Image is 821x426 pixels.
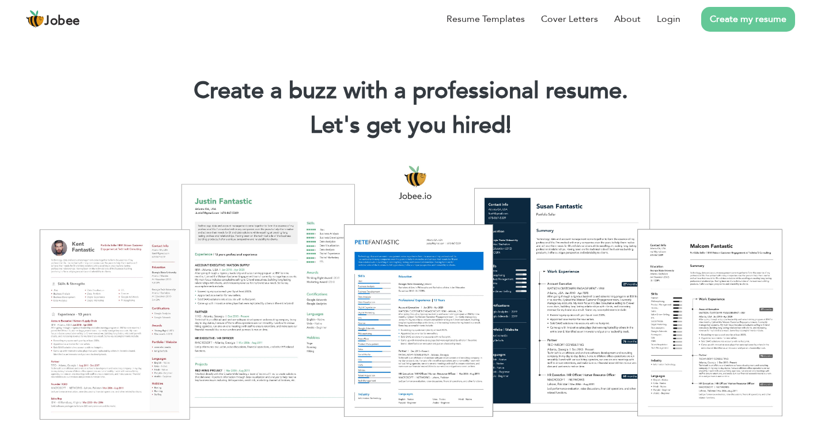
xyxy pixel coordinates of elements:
[26,10,80,28] a: Jobee
[541,12,598,26] a: Cover Letters
[657,12,680,26] a: Login
[17,76,804,106] h1: Create a buzz with a professional resume.
[26,10,44,28] img: jobee.io
[366,110,512,141] span: get you hired!
[614,12,641,26] a: About
[701,7,795,32] a: Create my resume
[17,111,804,141] h2: Let's
[506,110,511,141] span: |
[447,12,525,26] a: Resume Templates
[44,15,80,28] span: Jobee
